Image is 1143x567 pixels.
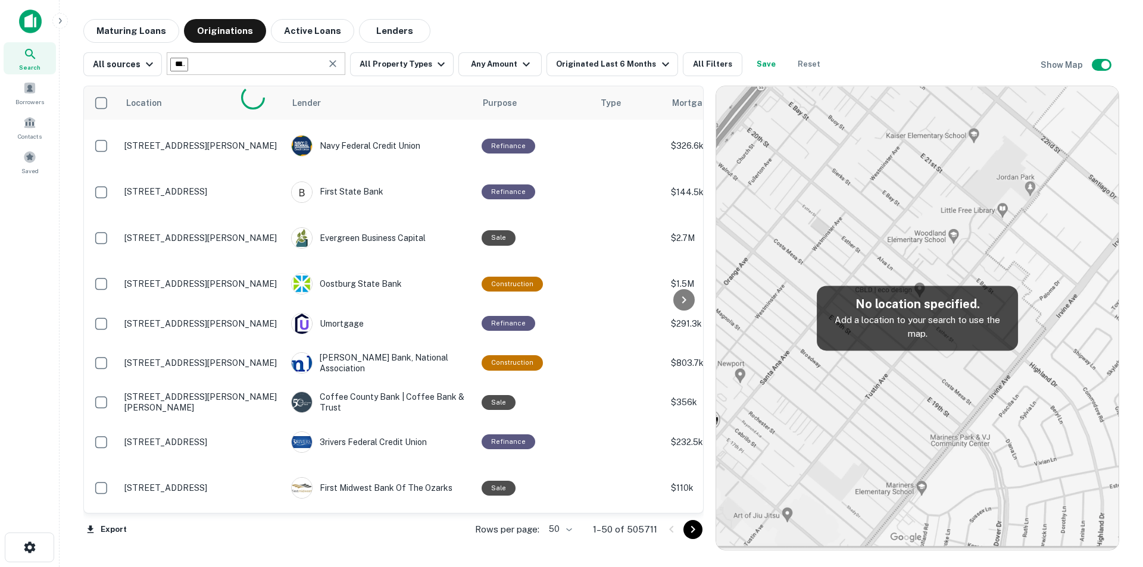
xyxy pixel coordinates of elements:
p: [STREET_ADDRESS][PERSON_NAME] [124,140,279,151]
div: Sale [482,395,516,410]
p: [STREET_ADDRESS] [124,186,279,197]
th: Mortgage Amount [665,86,796,120]
button: Save your search to get updates of matches that match your search criteria. [747,52,785,76]
div: All sources [93,57,157,71]
button: All Filters [683,52,742,76]
p: [STREET_ADDRESS] [124,437,279,447]
th: Lender [285,86,476,120]
button: Maturing Loans [83,19,179,43]
div: This loan purpose was for construction [482,355,543,370]
div: Coffee County Bank | Coffee Bank & Trust [291,391,470,413]
button: Any Amount [458,52,542,76]
button: Lenders [359,19,430,43]
a: Contacts [4,111,56,143]
div: Sale [482,230,516,245]
img: picture [292,274,312,294]
span: Contacts [18,131,42,141]
div: This loan purpose was for refinancing [482,139,535,154]
p: $1.5M [671,277,790,290]
p: [STREET_ADDRESS][PERSON_NAME] [124,233,279,243]
button: Reset [790,52,828,76]
p: [STREET_ADDRESS][PERSON_NAME] [124,358,279,368]
span: Location [126,96,177,110]
button: Go to next page [683,520,702,539]
img: picture [292,432,312,452]
button: Originations [184,19,266,43]
p: [STREET_ADDRESS][PERSON_NAME][PERSON_NAME] [124,391,279,413]
p: [STREET_ADDRESS][PERSON_NAME] [124,318,279,329]
div: First State Bank [291,181,470,203]
button: All Property Types [350,52,454,76]
p: $291.3k [671,317,790,330]
div: This loan purpose was for construction [482,277,543,292]
img: capitalize-icon.png [19,10,42,33]
iframe: Chat Widget [1083,472,1143,529]
img: picture [292,314,312,334]
span: Search [19,62,40,72]
p: [STREET_ADDRESS] [124,483,279,493]
img: picture [292,478,312,498]
div: Originated Last 6 Months [556,57,672,71]
p: $2.7M [671,231,790,245]
button: Export [83,521,130,538]
img: picture [292,136,312,156]
div: Sale [482,481,516,496]
p: Add a location to your search to use the map. [826,313,1008,341]
th: Type [594,86,665,120]
a: Search [4,42,56,74]
a: Borrowers [4,77,56,109]
p: 1–50 of 505711 [593,522,657,537]
div: 50 [544,521,574,538]
p: $144.5k [671,186,790,199]
div: This loan purpose was for refinancing [482,434,535,449]
span: Borrowers [15,97,44,106]
span: Purpose [483,96,532,110]
p: $356k [671,396,790,409]
button: Originated Last 6 Months [546,52,677,76]
p: Rows per page: [475,522,539,537]
img: bankfsb.com.png [292,182,312,202]
div: [PERSON_NAME] Bank, National Association [291,352,470,374]
div: This loan purpose was for refinancing [482,184,535,199]
img: picture [292,353,312,373]
p: $803.7k [671,356,790,369]
button: Active Loans [271,19,354,43]
h6: Show Map [1041,58,1085,71]
div: Oostburg State Bank [291,273,470,295]
th: Purpose [476,86,594,120]
div: 3rivers Federal Credit Union [291,431,470,453]
p: $326.6k [671,139,790,152]
img: picture [292,228,312,248]
div: First Midwest Bank Of The Ozarks [291,477,470,499]
div: Evergreen Business Capital [291,227,470,249]
button: Clear [324,55,341,72]
div: Umortgage [291,313,470,334]
h5: No location specified. [826,295,1008,313]
p: $232.5k [671,436,790,449]
span: Type [601,96,621,110]
th: Location [118,86,285,120]
img: map-placeholder.webp [716,86,1119,550]
p: $110k [671,481,790,494]
p: [STREET_ADDRESS][PERSON_NAME] [124,278,279,289]
img: picture [292,392,312,412]
span: Saved [21,166,39,176]
button: All sources [83,52,162,76]
div: This loan purpose was for refinancing [482,316,535,331]
div: Navy Federal Credit Union [291,135,470,156]
a: Saved [4,146,56,178]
